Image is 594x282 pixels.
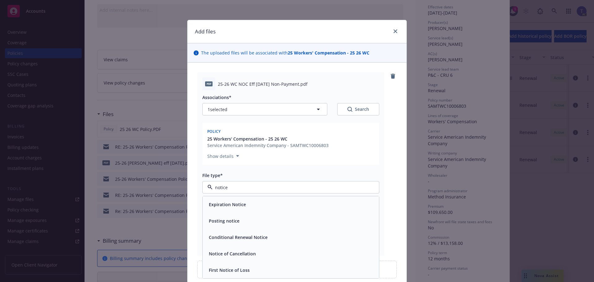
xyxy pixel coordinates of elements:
[209,218,239,224] button: Posting notice
[213,184,367,191] input: Filter by keyword
[202,172,223,178] span: File type*
[207,136,329,142] button: 25 Workers' Compensation - 25 26 WC
[207,142,329,149] div: Service American Indemnity Company - SAMTWC10006803
[205,152,242,160] button: Show details
[209,201,246,208] button: Expiration Notice
[207,136,287,142] span: 25 Workers' Compensation - 25 26 WC
[207,129,221,134] span: Policy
